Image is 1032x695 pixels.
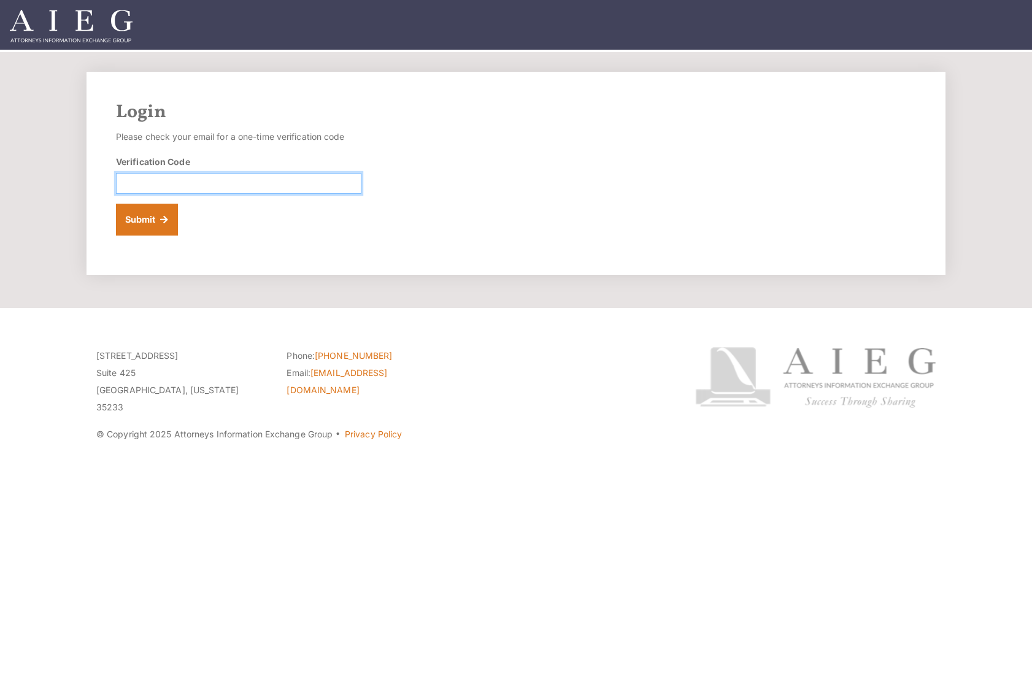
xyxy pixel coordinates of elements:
[116,128,361,145] p: Please check your email for a one-time verification code
[116,204,178,236] button: Submit
[695,347,936,408] img: Attorneys Information Exchange Group logo
[287,347,458,364] li: Phone:
[116,101,916,123] h2: Login
[10,10,133,42] img: Attorneys Information Exchange Group
[287,364,458,399] li: Email:
[335,434,341,440] span: ·
[116,155,190,168] label: Verification Code
[315,350,392,361] a: [PHONE_NUMBER]
[287,367,387,395] a: [EMAIL_ADDRESS][DOMAIN_NAME]
[345,429,402,439] a: Privacy Policy
[96,347,268,416] p: [STREET_ADDRESS] Suite 425 [GEOGRAPHIC_DATA], [US_STATE] 35233
[96,426,649,443] p: © Copyright 2025 Attorneys Information Exchange Group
